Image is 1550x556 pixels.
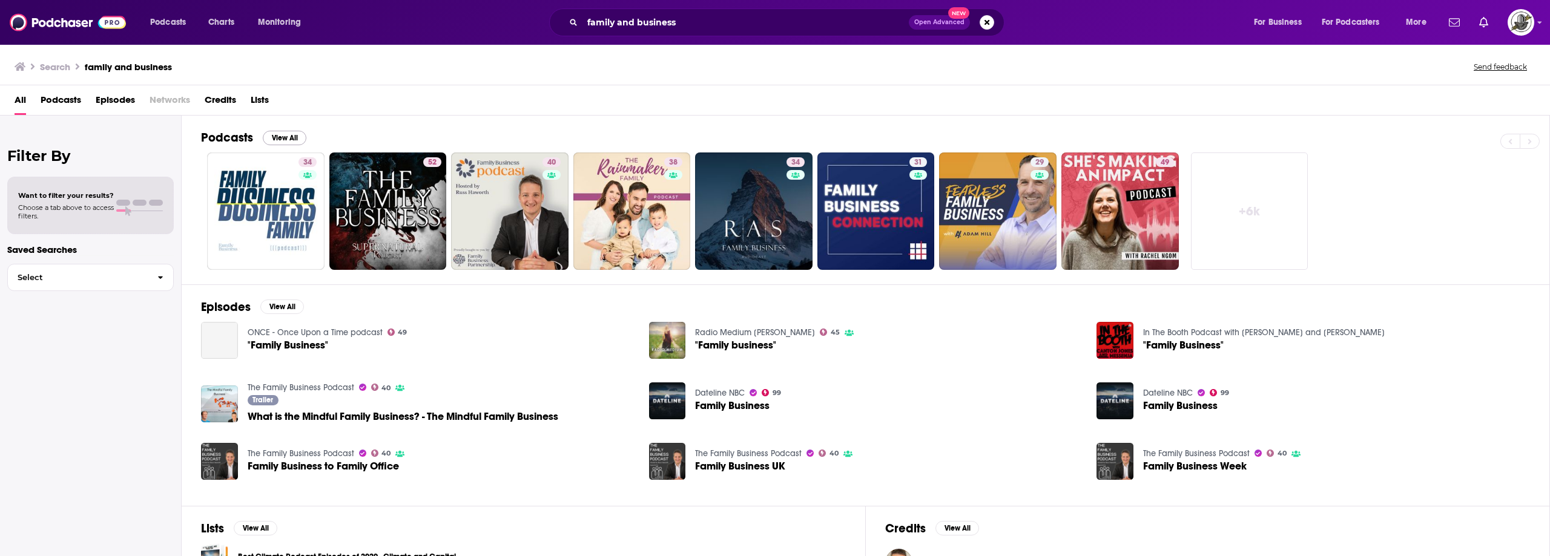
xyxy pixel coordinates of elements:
span: New [948,7,970,19]
span: More [1406,14,1426,31]
a: Credits [205,90,236,115]
a: 34 [695,152,813,270]
img: Family Business UK [649,443,686,480]
a: What is the Mindful Family Business? - The Mindful Family Business [248,411,558,422]
a: 52 [329,152,447,270]
a: 31 [817,152,935,270]
a: In The Booth Podcast with Canton Jones and Messenja [1143,327,1385,338]
span: 34 [303,157,312,169]
button: open menu [1314,13,1397,32]
a: "Family Business" [201,322,238,359]
button: View All [935,521,979,535]
button: View All [263,131,306,145]
span: All [15,90,26,115]
img: Family Business [649,382,686,419]
a: 49 [387,329,407,336]
a: 34 [298,157,317,167]
span: 40 [547,157,556,169]
a: Family Business [1143,401,1218,411]
span: 40 [381,451,391,456]
a: ListsView All [201,521,277,536]
a: Dateline NBC [1143,388,1193,398]
span: 40 [829,451,839,456]
a: +6k [1191,152,1308,270]
img: What is the Mindful Family Business? - The Mindful Family Business [201,385,238,422]
a: PodcastsView All [201,130,306,145]
span: Open Advanced [914,19,965,25]
a: 99 [1210,389,1229,396]
img: Podchaser - Follow, Share and Rate Podcasts [10,11,126,34]
img: Family Business [1097,382,1133,419]
span: Trailer [252,396,273,404]
h3: Search [40,61,70,73]
span: Select [8,273,148,281]
a: 40 [819,450,839,457]
button: Show profile menu [1508,9,1534,36]
a: "Family business" [695,340,776,350]
a: 29 [1031,157,1049,167]
span: 40 [1278,451,1287,456]
span: For Podcasters [1322,14,1380,31]
button: open menu [1245,13,1317,32]
a: Show notifications dropdown [1444,12,1465,33]
a: The Family Business Podcast [695,448,802,459]
button: Send feedback [1470,62,1531,72]
a: 31 [909,157,927,167]
a: Family Business Week [1143,461,1247,471]
a: 52 [423,157,441,167]
span: 34 [791,157,800,169]
a: 45 [820,329,840,336]
a: Dateline NBC [695,388,745,398]
img: "Family Business" [1097,322,1133,359]
button: open menu [142,13,202,32]
span: Episodes [96,90,135,115]
span: 40 [381,385,391,391]
a: Family Business [695,401,770,411]
a: 49 [1156,157,1174,167]
span: 29 [1035,157,1044,169]
a: 40 [371,450,391,457]
h3: family and business [85,61,172,73]
a: Podcasts [41,90,81,115]
h2: Credits [885,521,926,536]
button: Open AdvancedNew [909,15,970,30]
a: 34 [207,152,325,270]
span: Family Business to Family Office [248,461,399,471]
a: CreditsView All [885,521,979,536]
button: open menu [249,13,317,32]
a: Show notifications dropdown [1474,12,1493,33]
span: 49 [398,330,407,335]
button: open menu [1397,13,1442,32]
a: 49 [1061,152,1179,270]
h2: Episodes [201,299,251,315]
a: Charts [200,13,242,32]
span: 99 [773,390,781,396]
span: Logged in as PodProMaxBooking [1508,9,1534,36]
a: Family Business UK [695,461,785,471]
img: Family Business Week [1097,443,1133,480]
p: Saved Searches [7,244,174,255]
span: 99 [1221,390,1229,396]
span: Networks [150,90,190,115]
span: Choose a tab above to access filters. [18,203,114,220]
a: Lists [251,90,269,115]
a: The Family Business Podcast [248,448,354,459]
a: The Family Business Podcast [248,382,354,393]
a: Radio Medium Laura Lee [695,327,815,338]
a: "Family Business" [1143,340,1224,350]
a: 38 [664,157,682,167]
